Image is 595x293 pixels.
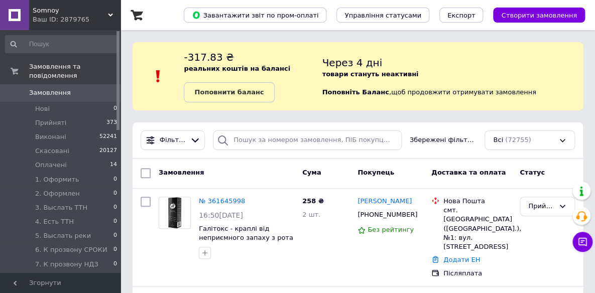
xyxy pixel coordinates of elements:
[35,245,107,254] span: 6. К прозвону СРОКИ
[368,226,414,233] span: Без рейтингу
[443,206,512,251] div: смт. [GEOGRAPHIC_DATA] ([GEOGRAPHIC_DATA].), №1: вул. [STREET_ADDRESS]
[213,130,402,150] input: Пошук за номером замовлення, ПІБ покупця, номером телефону, Email, номером накладної
[29,62,121,80] span: Замовлення та повідомлення
[572,232,592,252] button: Чат з покупцем
[106,118,117,127] span: 373
[431,169,506,176] span: Доставка та оплата
[113,189,117,198] span: 0
[33,6,108,15] span: Somnoy
[184,82,274,102] a: Поповнити баланс
[199,211,243,219] span: 16:50[DATE]
[35,217,74,226] span: 4. Есть ТТН
[322,57,382,69] span: Через 4 дні
[113,260,117,269] span: 0
[113,217,117,226] span: 0
[501,12,577,19] span: Створити замовлення
[358,197,412,206] a: [PERSON_NAME]
[35,132,66,141] span: Виконані
[151,69,166,84] img: :exclamation:
[505,136,531,143] span: (72755)
[35,104,50,113] span: Нові
[5,35,118,53] input: Пошук
[443,269,512,278] div: Післяплата
[302,211,320,218] span: 2 шт.
[113,245,117,254] span: 0
[33,15,121,24] div: Ваш ID: 2879765
[113,203,117,212] span: 0
[192,11,318,20] span: Завантажити звіт по пром-оплаті
[159,169,204,176] span: Замовлення
[168,197,181,228] img: Фото товару
[110,161,117,170] span: 14
[35,118,66,127] span: Прийняті
[29,88,71,97] span: Замовлення
[113,231,117,240] span: 0
[99,132,117,141] span: 52241
[35,146,69,156] span: Скасовані
[35,203,87,212] span: 3. Выслать ТТН
[493,8,585,23] button: Створити замовлення
[483,11,585,19] a: Створити замовлення
[194,88,264,96] b: Поповнити баланс
[184,65,290,72] b: реальних коштів на балансі
[302,169,321,176] span: Cума
[35,175,79,184] span: 1. Оформить
[159,197,191,229] a: Фото товару
[358,169,394,176] span: Покупець
[160,135,186,145] span: Фільтри
[302,197,324,205] span: 258 ₴
[344,12,421,19] span: Управління статусами
[439,8,484,23] button: Експорт
[113,175,117,184] span: 0
[447,12,475,19] span: Експорт
[35,260,98,269] span: 7. К прозвону НДЗ
[493,135,503,145] span: Всі
[336,8,429,23] button: Управління статусами
[199,197,245,205] a: № 361645998
[443,256,480,263] a: Додати ЕН
[99,146,117,156] span: 20127
[520,169,545,176] span: Статус
[35,189,80,198] span: 2. Оформлен
[113,104,117,113] span: 0
[322,50,583,102] div: , щоб продовжити отримувати замовлення
[35,161,67,170] span: Оплачені
[184,8,326,23] button: Завантажити звіт по пром-оплаті
[322,70,418,78] b: товари стануть неактивні
[528,201,554,212] div: Прийнято
[199,225,293,242] a: Галітокс - краплі від неприємного запаху з рота
[35,231,91,240] span: 5. Выслать реки
[184,51,233,63] span: -317.83 ₴
[358,211,417,218] span: [PHONE_NUMBER]
[410,135,477,145] span: Збережені фільтри:
[443,197,512,206] div: Нова Пошта
[322,88,389,96] b: Поповніть Баланс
